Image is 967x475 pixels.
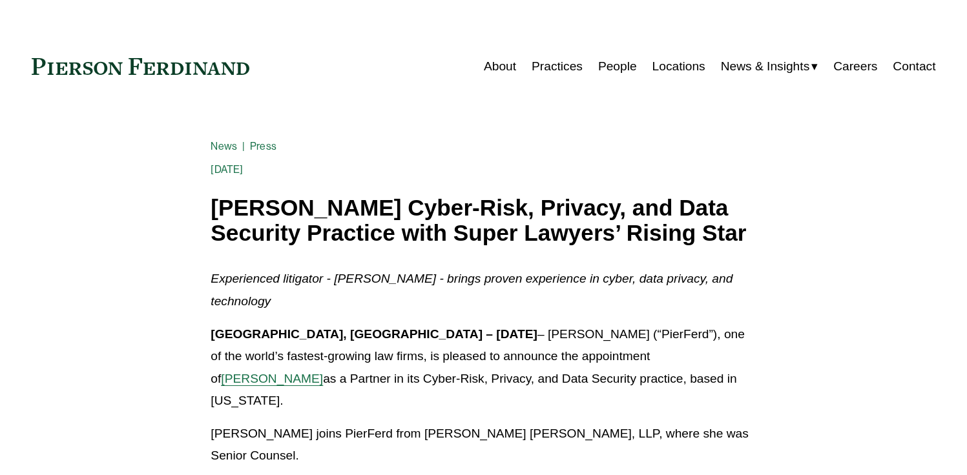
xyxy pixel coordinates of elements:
a: About [484,54,516,79]
a: Careers [833,54,877,79]
p: [PERSON_NAME] joins PierFerd from [PERSON_NAME] [PERSON_NAME], LLP, where she was Senior Counsel. [211,423,756,467]
a: People [598,54,637,79]
strong: [GEOGRAPHIC_DATA], [GEOGRAPHIC_DATA] – [DATE] [211,327,537,341]
em: Experienced litigator - [PERSON_NAME] - brings proven experience in cyber, data privacy, and tech... [211,272,736,308]
p: – [PERSON_NAME] (“PierFerd”), one of the world’s fastest-growing law firms, is pleased to announc... [211,323,756,412]
h1: [PERSON_NAME] Cyber-Risk, Privacy, and Data Security Practice with Super Lawyers’ Rising Star [211,196,756,245]
a: [PERSON_NAME] [221,372,323,385]
a: Locations [652,54,705,79]
a: Practices [532,54,583,79]
a: folder dropdown [721,54,818,79]
span: [DATE] [211,163,243,176]
span: News & Insights [721,56,810,78]
a: Press [250,140,276,152]
a: Contact [893,54,935,79]
a: News [211,140,237,152]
